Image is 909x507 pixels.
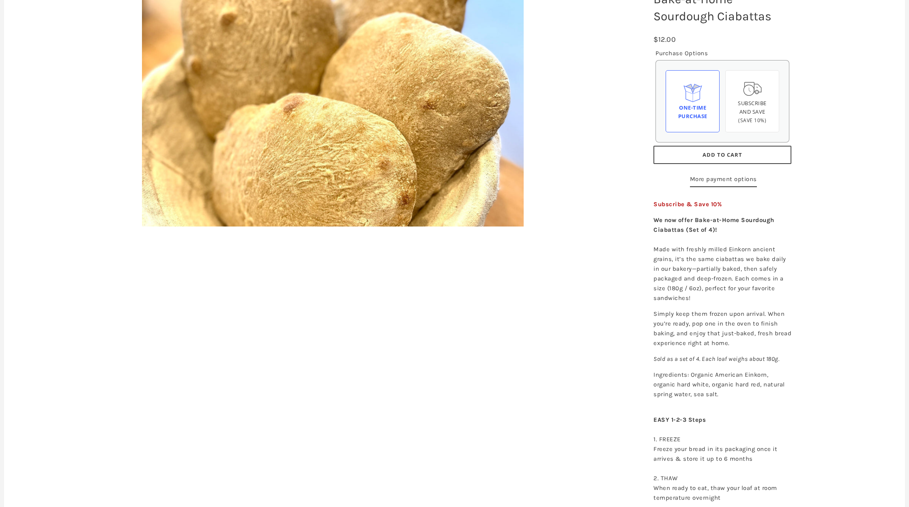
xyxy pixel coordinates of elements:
[690,174,757,187] a: More payment options
[653,355,779,362] em: Sold as a set of 4. Each loaf weighs about 180g.
[655,48,708,58] legend: Purchase Options
[653,201,722,208] span: Subscribe & Save 10%
[738,117,766,124] span: (Save 10%)
[653,34,676,45] div: $12.00
[653,146,791,164] button: Add to Cart
[703,151,742,158] span: Add to Cart
[653,416,706,423] strong: EASY 1-2-3 Steps
[673,104,713,121] div: One-time Purchase
[653,215,791,303] p: Made with freshly milled Einkorn ancient grains, it’s the same ciabattas we bake daily in our bak...
[653,216,774,233] strong: We now offer Bake-at-Home Sourdough Ciabattas (Set of 4)!
[738,99,767,115] span: Subscribe and save
[653,309,791,348] p: Simply keep them frozen upon arrival. When you’re ready, pop one in the oven to finish baking, an...
[653,370,791,399] p: Ingredients: Organic American Einkorn, organic hard white, organic hard red, natural spring water...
